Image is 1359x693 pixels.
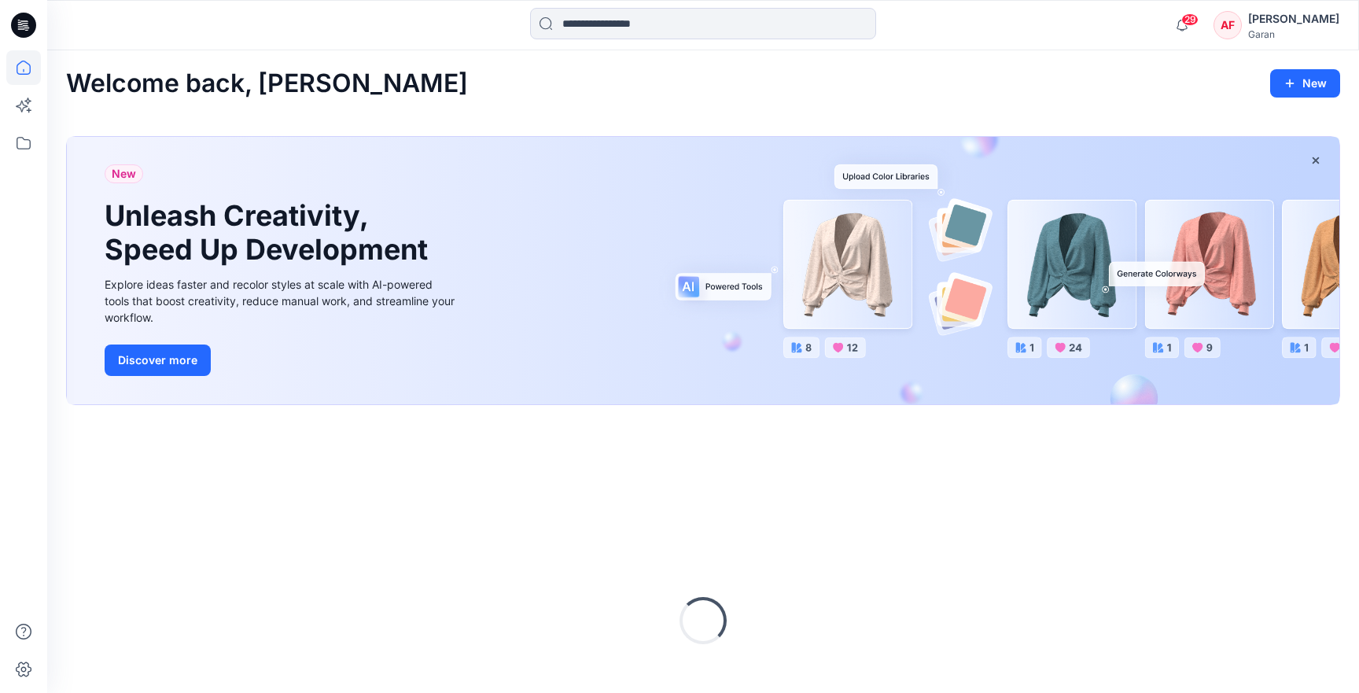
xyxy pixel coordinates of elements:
[105,345,459,376] a: Discover more
[1248,9,1339,28] div: [PERSON_NAME]
[112,164,136,183] span: New
[66,69,468,98] h2: Welcome back, [PERSON_NAME]
[1214,11,1242,39] div: AF
[105,345,211,376] button: Discover more
[1181,13,1199,26] span: 29
[105,199,435,267] h1: Unleash Creativity, Speed Up Development
[1270,69,1340,98] button: New
[1248,28,1339,40] div: Garan
[105,276,459,326] div: Explore ideas faster and recolor styles at scale with AI-powered tools that boost creativity, red...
